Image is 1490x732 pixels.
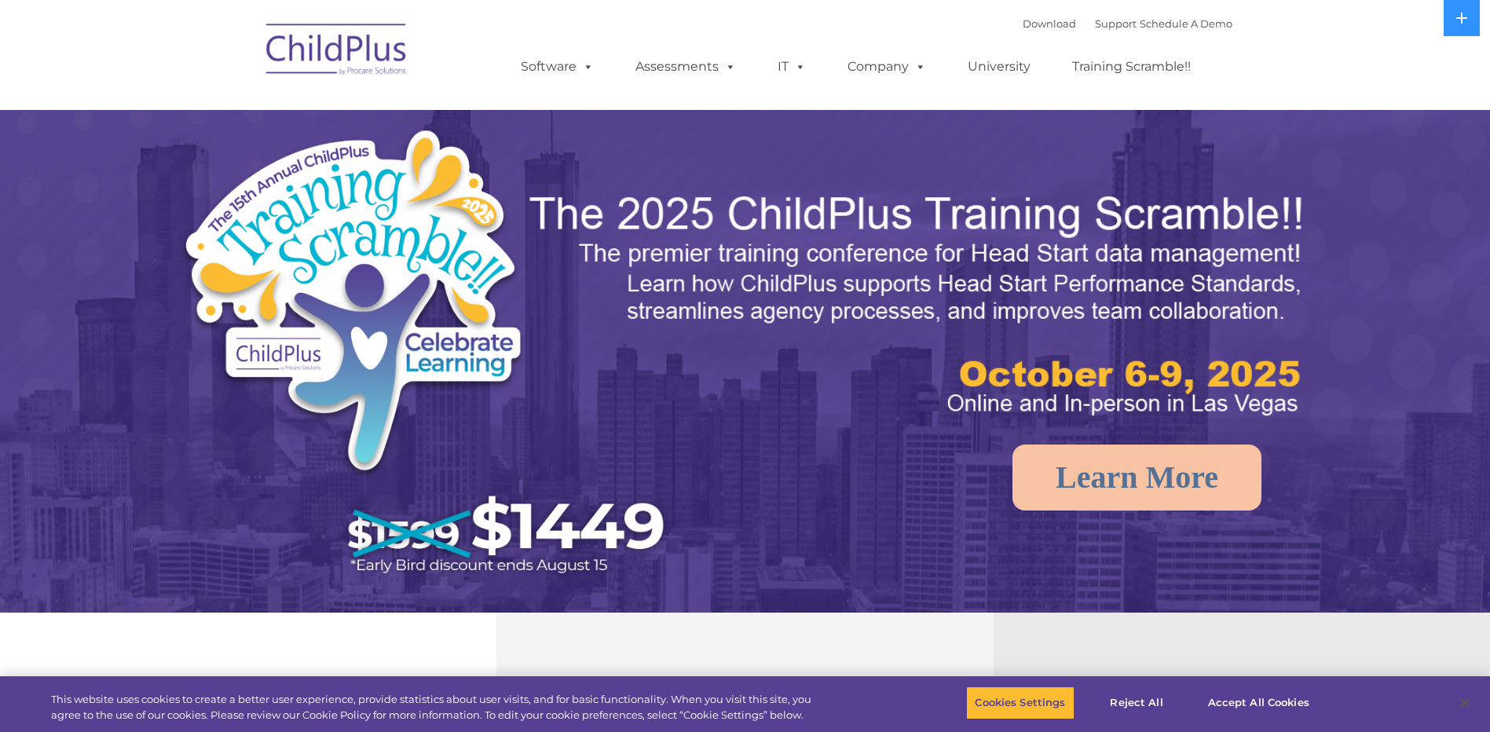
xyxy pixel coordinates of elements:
[762,51,822,82] a: IT
[1023,17,1232,30] font: |
[1095,17,1137,30] a: Support
[1199,686,1318,719] button: Accept All Cookies
[1023,17,1076,30] a: Download
[832,51,942,82] a: Company
[1140,17,1232,30] a: Schedule A Demo
[258,13,416,91] img: ChildPlus by Procare Solutions
[1056,51,1206,82] a: Training Scramble!!
[1088,686,1186,719] button: Reject All
[966,686,1074,719] button: Cookies Settings
[952,51,1046,82] a: University
[51,692,819,723] div: This website uses cookies to create a better user experience, provide statistics about user visit...
[1448,686,1482,720] button: Close
[1012,445,1261,511] a: Learn More
[505,51,610,82] a: Software
[620,51,752,82] a: Assessments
